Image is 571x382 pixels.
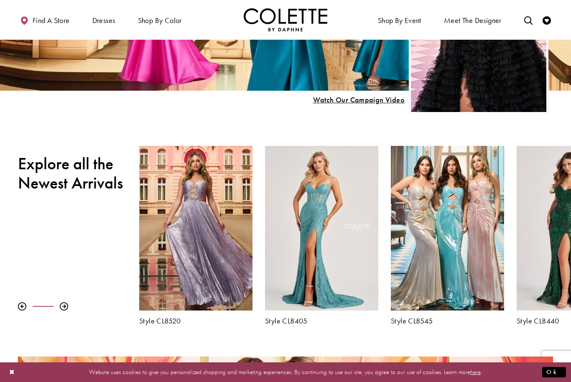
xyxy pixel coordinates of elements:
a: Meet the designer [442,8,504,31]
a: Visit Home Page [244,8,327,31]
a: Style CL8405 [265,317,378,326]
div: Colette by Daphne Style No. CL8520 [133,140,259,332]
a: Visit Colette by Daphne Style No. CL8545 Page [391,146,504,311]
span: Shop By Event [378,16,421,25]
div: Colette by Daphne Style No. CL8405 [259,140,385,332]
span: Shop by color [136,8,184,31]
a: Check Wishlist [540,8,553,31]
a: Style CL8545 [391,317,504,326]
span: Dresses [90,8,117,31]
a: Style CL8520 [139,317,252,326]
h2: Explore all the Newest Arrivals [18,155,127,193]
span: Shop by color [138,16,182,25]
span: Find a store [33,16,70,25]
a: Toggle search [522,8,535,31]
div: Colette by Daphne Style No. CL8545 [385,140,510,332]
span: Shop By Event [376,8,423,31]
button: Submit Dialog [542,367,566,377]
img: Colette by Daphne [244,8,327,31]
a: Visit Colette by Daphne Style No. CL8520 Page [139,146,252,311]
span: Dresses [92,16,115,25]
a: Visit Colette by Daphne Style No. CL8405 Page [265,146,378,311]
span: Meet the designer [444,16,502,25]
span: Play Slide #15 Video [313,96,405,104]
a: here [470,368,481,376]
p: Website uses cookies to give you personalized shopping and marketing experiences. By continuing t... [60,367,511,378]
button: Close Dialog [5,365,19,379]
a: Find a store [18,8,71,31]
